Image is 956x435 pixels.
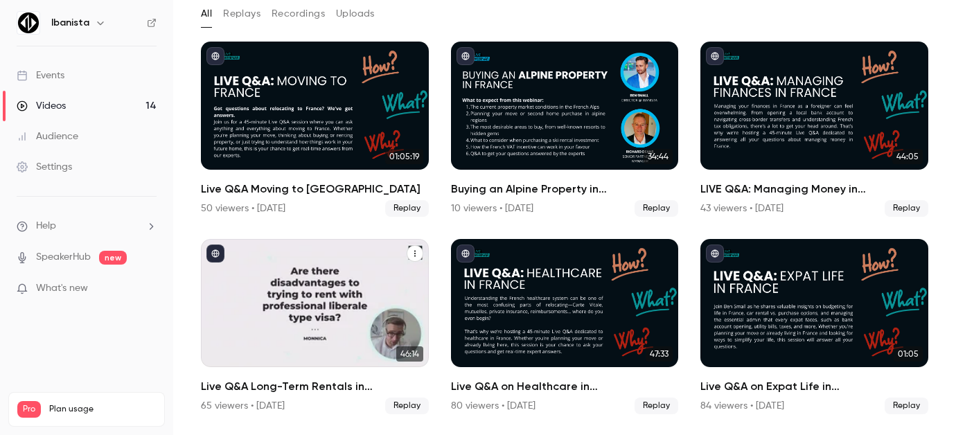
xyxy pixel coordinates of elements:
button: All [201,3,212,25]
div: Audience [17,130,78,143]
div: 10 viewers • [DATE] [451,202,533,215]
a: 46:14Live Q&A Long-Term Rentals in [GEOGRAPHIC_DATA]65 viewers • [DATE]Replay [201,239,429,414]
h2: LIVE Q&A: Managing Money in [GEOGRAPHIC_DATA] – Banking, International Transfers & Taxes [700,181,928,197]
button: published [457,47,475,65]
li: Live Q&A on Expat Life in France: Practical Tips on Costs, Cars & Admin [700,239,928,414]
span: Help [36,219,56,233]
button: published [206,47,224,65]
span: 01:05 [894,346,923,362]
li: LIVE Q&A: Managing Money in France – Banking, International Transfers & Taxes [700,42,928,217]
a: 34:44Buying an Alpine Property in [GEOGRAPHIC_DATA]: Expert Insights for Homeowners & Investors10... [451,42,679,217]
a: SpeakerHub [36,250,91,265]
span: Pro [17,401,41,418]
div: 43 viewers • [DATE] [700,202,784,215]
a: 47:33Live Q&A on Healthcare in [GEOGRAPHIC_DATA] ft Fabien from Fab French Insurance80 viewers • ... [451,239,679,414]
a: 01:05Live Q&A on Expat Life in [GEOGRAPHIC_DATA]: Practical Tips on Costs, Cars & Admin84 viewers... [700,239,928,414]
li: Live Q&A Long-Term Rentals in France [201,239,429,414]
li: help-dropdown-opener [17,219,157,233]
div: 50 viewers • [DATE] [201,202,285,215]
button: Replays [223,3,260,25]
img: Ibanista [17,12,39,34]
span: Replay [885,398,928,414]
h2: Live Q&A on Healthcare in [GEOGRAPHIC_DATA] ft Fabien from Fab French Insurance [451,378,679,395]
span: new [99,251,127,265]
h6: Ibanista [51,16,89,30]
div: Videos [17,99,66,113]
span: Plan usage [49,404,156,415]
span: Replay [385,200,429,217]
div: 84 viewers • [DATE] [700,399,784,413]
a: 01:05:19Live Q&A Moving to [GEOGRAPHIC_DATA]50 viewers • [DATE]Replay [201,42,429,217]
a: 44:05LIVE Q&A: Managing Money in [GEOGRAPHIC_DATA] – Banking, International Transfers & Taxes43 v... [700,42,928,217]
button: published [706,47,724,65]
div: Settings [17,160,72,174]
span: Replay [635,398,678,414]
div: 65 viewers • [DATE] [201,399,285,413]
li: Live Q&A on Healthcare in France ft Fabien from Fab French Insurance [451,239,679,414]
iframe: Noticeable Trigger [140,283,157,295]
div: Events [17,69,64,82]
button: Recordings [272,3,325,25]
span: 46:14 [396,346,423,362]
li: Live Q&A Moving to France [201,42,429,217]
span: Replay [885,200,928,217]
span: 34:44 [644,149,673,164]
span: 44:05 [892,149,923,164]
h2: Live Q&A on Expat Life in [GEOGRAPHIC_DATA]: Practical Tips on Costs, Cars & Admin [700,378,928,395]
button: published [206,245,224,263]
h2: Buying an Alpine Property in [GEOGRAPHIC_DATA]: Expert Insights for Homeowners & Investors [451,181,679,197]
h2: Live Q&A Moving to [GEOGRAPHIC_DATA] [201,181,429,197]
button: Uploads [336,3,375,25]
div: 80 viewers • [DATE] [451,399,535,413]
button: published [457,245,475,263]
button: published [706,245,724,263]
span: 01:05:19 [385,149,423,164]
li: Buying an Alpine Property in France: Expert Insights for Homeowners & Investors [451,42,679,217]
span: Replay [385,398,429,414]
span: What's new [36,281,88,296]
span: Replay [635,200,678,217]
h2: Live Q&A Long-Term Rentals in [GEOGRAPHIC_DATA] [201,378,429,395]
span: 47:33 [646,346,673,362]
